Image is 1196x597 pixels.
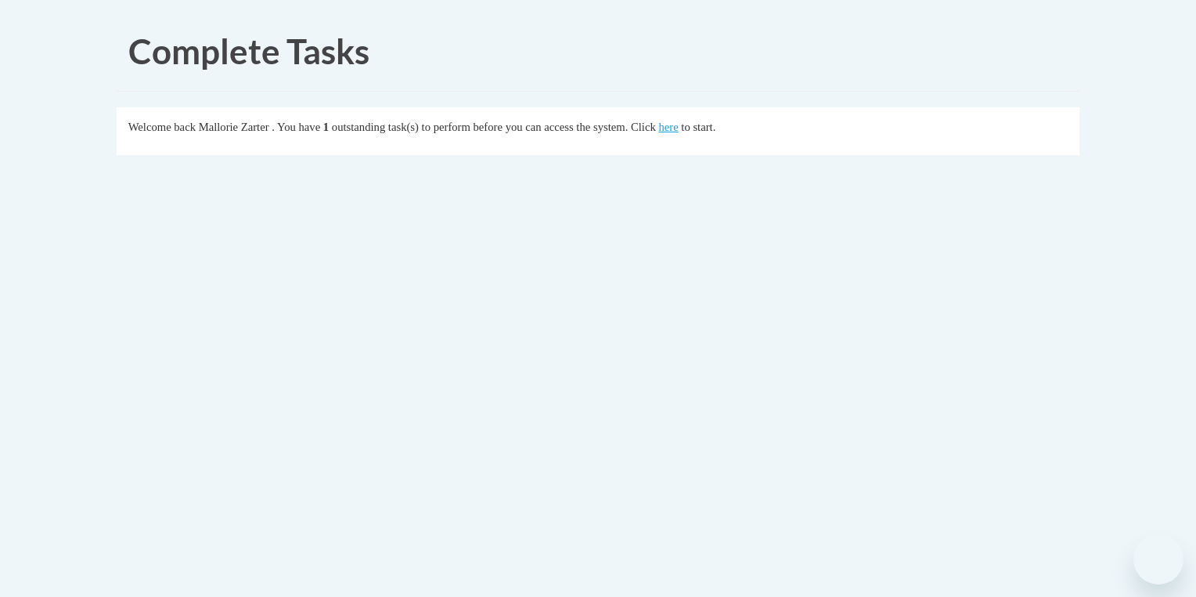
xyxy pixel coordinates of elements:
[681,121,715,133] span: to start.
[323,121,329,133] span: 1
[128,31,369,71] span: Complete Tasks
[332,121,656,133] span: outstanding task(s) to perform before you can access the system. Click
[128,121,196,133] span: Welcome back
[272,121,320,133] span: . You have
[658,121,678,133] a: here
[1133,534,1183,584] iframe: Button to launch messaging window
[199,121,269,133] span: Mallorie Zarter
